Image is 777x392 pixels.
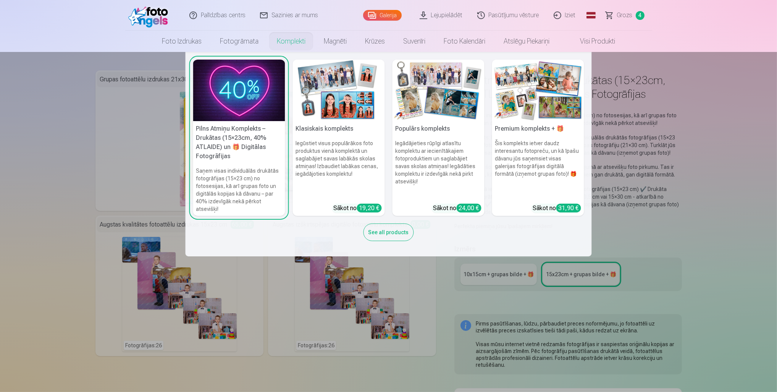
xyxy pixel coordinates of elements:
a: Suvenīri [394,31,435,52]
div: Sākot no [433,204,481,213]
h5: Premium komplekts + 🎁 [492,121,584,136]
h6: Saņem visas individuālās drukātās fotogrāfijas (15×23 cm) no fotosesijas, kā arī grupas foto un d... [193,164,285,216]
a: Foto kalendāri [435,31,494,52]
a: Magnēti [315,31,356,52]
img: Premium komplekts + 🎁 [492,60,584,121]
h6: Šis komplekts ietver daudz interesantu fotopreču, un kā īpašu dāvanu jūs saņemsiet visas galerija... [492,136,584,201]
div: Sākot no [533,204,581,213]
div: 31,90 € [556,204,581,212]
h5: Pilns Atmiņu Komplekts – Drukātas (15×23cm, 40% ATLAIDE) un 🎁 Digitālas Fotogrāfijas [193,121,285,164]
div: 19,20 € [357,204,382,212]
h5: Klasiskais komplekts [293,121,385,136]
a: Populārs komplektsPopulārs komplektsIegādājieties rūpīgi atlasītu komplektu ar iecienītākajiem fo... [393,60,485,216]
a: Galerija [363,10,402,21]
a: Komplekti [268,31,315,52]
div: Sākot no [334,204,382,213]
div: 24,00 € [457,204,481,212]
h5: Populārs komplekts [393,121,485,136]
img: Klasiskais komplekts [293,60,385,121]
a: Visi produkti [559,31,624,52]
a: Pilns Atmiņu Komplekts – Drukātas (15×23cm, 40% ATLAIDE) un 🎁 Digitālas Fotogrāfijas Pilns Atmiņu... [193,60,285,216]
div: See all products [363,224,414,241]
h6: Iegūstiet visus populārākos foto produktus vienā komplektā un saglabājiet savas labākās skolas at... [293,136,385,201]
span: 4 [636,11,645,20]
img: Pilns Atmiņu Komplekts – Drukātas (15×23cm, 40% ATLAIDE) un 🎁 Digitālas Fotogrāfijas [193,60,285,121]
a: See all products [363,228,414,236]
a: Foto izdrukas [153,31,211,52]
a: Klasiskais komplektsKlasiskais komplektsIegūstiet visus populārākos foto produktus vienā komplekt... [293,60,385,216]
span: Grozs [617,11,633,20]
a: Premium komplekts + 🎁 Premium komplekts + 🎁Šis komplekts ietver daudz interesantu fotopreču, un k... [492,60,584,216]
a: Atslēgu piekariņi [494,31,559,52]
img: /fa1 [128,3,172,28]
h6: Iegādājieties rūpīgi atlasītu komplektu ar iecienītākajiem fotoproduktiem un saglabājiet savas sk... [393,136,485,201]
a: Fotogrāmata [211,31,268,52]
a: Krūzes [356,31,394,52]
img: Populārs komplekts [393,60,485,121]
